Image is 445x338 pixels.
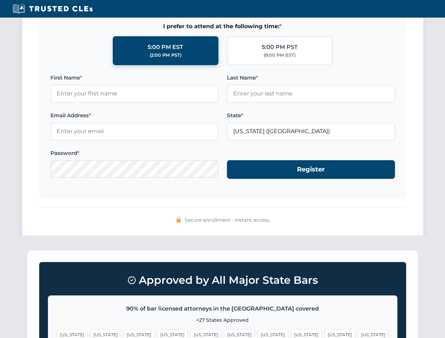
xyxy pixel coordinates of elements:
[11,4,95,14] img: Trusted CLEs
[264,52,296,59] div: (8:00 PM EST)
[50,22,395,31] span: I prefer to attend at the following time:
[50,149,218,157] label: Password
[50,123,218,140] input: Enter your email
[227,85,395,102] input: Enter your last name
[227,123,395,140] input: Florida (FL)
[48,271,397,290] h3: Approved by All Major State Bars
[185,216,270,224] span: Secure enrollment • Instant access
[57,304,389,313] p: 90% of bar licensed attorneys in the [GEOGRAPHIC_DATA] covered
[227,74,395,82] label: Last Name
[176,217,181,223] img: 🔒
[50,111,218,120] label: Email Address
[50,85,218,102] input: Enter your first name
[150,52,181,59] div: (2:00 PM PST)
[227,111,395,120] label: State
[262,43,298,52] div: 5:00 PM PST
[57,316,389,324] p: +27 States Approved
[50,74,218,82] label: First Name
[148,43,183,52] div: 5:00 PM EST
[227,160,395,179] button: Register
